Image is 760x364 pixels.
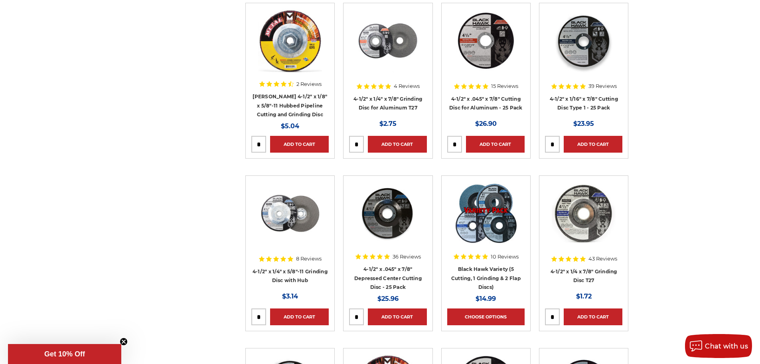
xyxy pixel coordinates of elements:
[447,181,525,259] a: Black Hawk Variety (5 Cutting, 1 Grinding & 2 Flap Discs)
[356,9,420,73] img: BHA 4.5 inch grinding disc for aluminum
[253,269,328,284] a: 4-1/2" x 1/4" x 5/8"-11 Grinding Disc with Hub
[552,181,616,245] img: BHA grinding wheels for 4.5 inch angle grinder
[551,269,617,284] a: 4-1/2" x 1/4 x 7/8" Grinding Disc T27
[564,136,622,153] a: Add to Cart
[466,136,525,153] a: Add to Cart
[270,136,329,153] a: Add to Cart
[476,295,496,302] span: $14.99
[349,9,426,86] a: BHA 4.5 inch grinding disc for aluminum
[354,266,422,290] a: 4-1/2" x .045" x 7/8" Depressed Center Cutting Disc - 25 Pack
[552,9,616,73] img: 4-1/2" x 1/16" x 7/8" Cutting Disc Type 1 - 25 Pack
[588,256,617,261] span: 43 Reviews
[588,84,617,89] span: 39 Reviews
[120,338,128,346] button: Close teaser
[251,181,329,259] a: BHA 4.5 Inch Grinding Wheel with 5/8 inch hub
[447,9,525,86] a: 4.5" cutting disc for aluminum
[379,120,397,127] span: $2.75
[356,181,420,245] img: 4-1/2" x 3/64" x 7/8" Depressed Center Type 27 Cut Off Wheel
[449,96,523,111] a: 4-1/2" x .045" x 7/8" Cutting Disc for Aluminum - 25 Pack
[491,254,519,259] span: 10 Reviews
[377,295,399,302] span: $25.96
[258,9,322,73] img: Mercer 4-1/2" x 1/8" x 5/8"-11 Hubbed Cutting and Light Grinding Wheel
[353,96,422,111] a: 4-1/2" x 1/4" x 7/8" Grinding Disc for Aluminum T27
[394,84,420,89] span: 4 Reviews
[368,136,426,153] a: Add to Cart
[251,9,329,86] a: Mercer 4-1/2" x 1/8" x 5/8"-11 Hubbed Cutting and Light Grinding Wheel
[545,9,622,86] a: 4-1/2" x 1/16" x 7/8" Cutting Disc Type 1 - 25 Pack
[491,84,518,89] span: 15 Reviews
[368,308,426,325] a: Add to Cart
[44,350,85,358] span: Get 10% Off
[447,308,525,325] a: Choose Options
[270,308,329,325] a: Add to Cart
[393,254,421,259] span: 36 Reviews
[705,342,748,350] span: Chat with us
[576,292,592,300] span: $1.72
[349,181,426,259] a: 4-1/2" x 3/64" x 7/8" Depressed Center Type 27 Cut Off Wheel
[281,122,299,130] span: $5.04
[253,93,327,117] a: [PERSON_NAME] 4-1/2" x 1/8" x 5/8"-11 Hubbed Pipeline Cutting and Grinding Disc
[454,9,518,73] img: 4.5" cutting disc for aluminum
[545,181,622,259] a: BHA grinding wheels for 4.5 inch angle grinder
[296,256,322,261] span: 8 Reviews
[550,96,618,111] a: 4-1/2" x 1/16" x 7/8" Cutting Disc Type 1 - 25 Pack
[258,181,322,245] img: BHA 4.5 Inch Grinding Wheel with 5/8 inch hub
[454,181,518,245] img: Black Hawk Variety (5 Cutting, 1 Grinding & 2 Flap Discs)
[296,82,322,87] span: 2 Reviews
[475,120,497,127] span: $26.90
[685,334,752,358] button: Chat with us
[573,120,594,127] span: $23.95
[282,292,298,300] span: $3.14
[8,344,121,364] div: Get 10% OffClose teaser
[451,266,521,290] a: Black Hawk Variety (5 Cutting, 1 Grinding & 2 Flap Discs)
[564,308,622,325] a: Add to Cart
